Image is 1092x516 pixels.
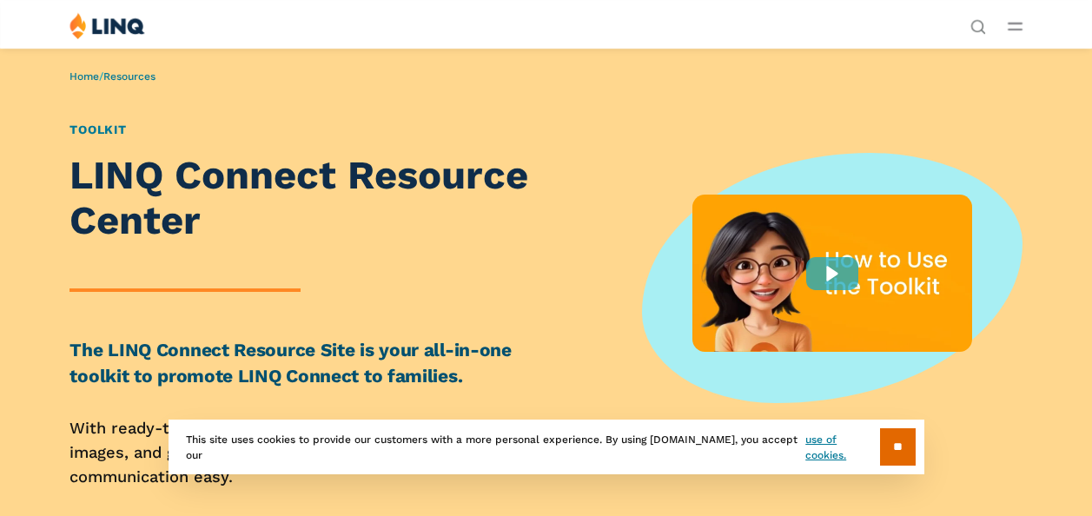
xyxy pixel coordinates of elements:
a: use of cookies. [805,432,879,463]
button: Open Search Bar [970,17,986,33]
nav: Utility Navigation [970,12,986,33]
span: / [69,70,156,83]
div: Play [806,257,858,290]
h1: LINQ Connect Resource Center [69,153,532,243]
img: LINQ | K‑12 Software [69,12,145,39]
a: Home [69,70,99,83]
button: Open Main Menu [1008,17,1023,36]
strong: The LINQ Connect Resource Site is your all-in-one toolkit to promote LINQ Connect to families. [69,339,511,387]
a: Resources [103,70,156,83]
div: This site uses cookies to provide our customers with a more personal experience. By using [DOMAIN... [169,420,924,474]
p: With ready-to-use emails, newsletters, phone scripts, images, and guides, it makes clear, consist... [69,416,532,489]
a: Toolkit [69,122,126,136]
